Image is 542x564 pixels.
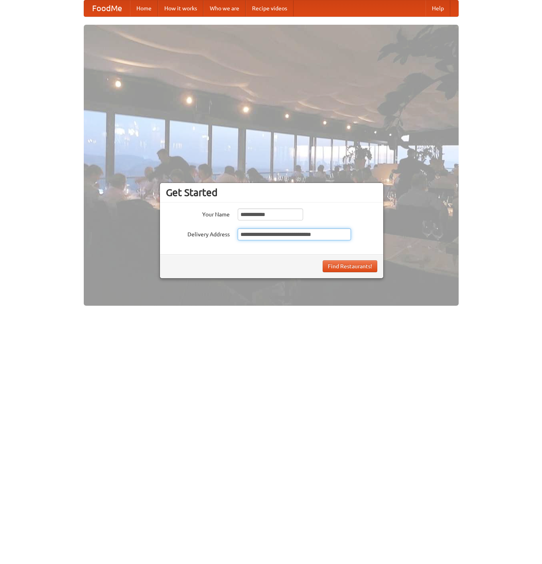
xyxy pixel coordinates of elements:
label: Delivery Address [166,228,230,238]
a: How it works [158,0,203,16]
a: FoodMe [84,0,130,16]
a: Recipe videos [246,0,294,16]
a: Help [426,0,450,16]
a: Who we are [203,0,246,16]
button: Find Restaurants! [323,260,377,272]
a: Home [130,0,158,16]
h3: Get Started [166,187,377,198]
label: Your Name [166,208,230,218]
